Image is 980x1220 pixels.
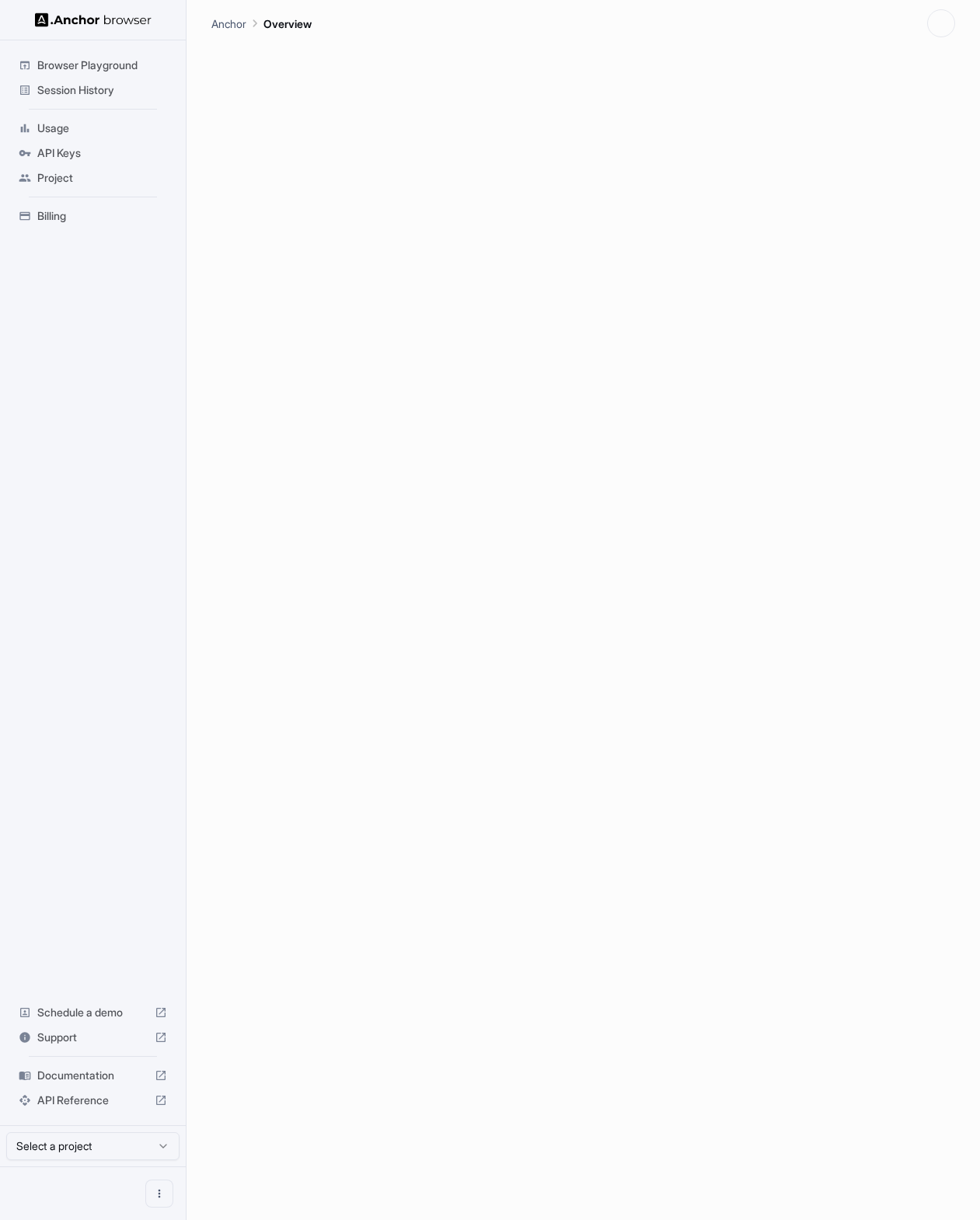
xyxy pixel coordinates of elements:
[12,141,173,166] div: API Keys
[263,16,312,32] p: Overview
[12,204,173,228] div: Billing
[35,12,152,27] img: Anchor Logo
[37,145,167,161] span: API Keys
[37,58,167,73] span: Browser Playground
[12,116,173,141] div: Usage
[37,1068,148,1083] span: Documentation
[37,1005,148,1020] span: Schedule a demo
[145,1180,173,1208] button: Open menu
[37,1093,148,1108] span: API Reference
[12,1063,173,1088] div: Documentation
[37,82,167,98] span: Session History
[37,170,167,186] span: Project
[12,1088,173,1113] div: API Reference
[12,1025,173,1050] div: Support
[37,1030,148,1045] span: Support
[12,53,173,78] div: Browser Playground
[211,16,246,32] p: Anchor
[12,1000,173,1025] div: Schedule a demo
[12,78,173,103] div: Session History
[37,120,167,136] span: Usage
[211,15,312,32] nav: breadcrumb
[37,208,167,224] span: Billing
[12,166,173,190] div: Project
